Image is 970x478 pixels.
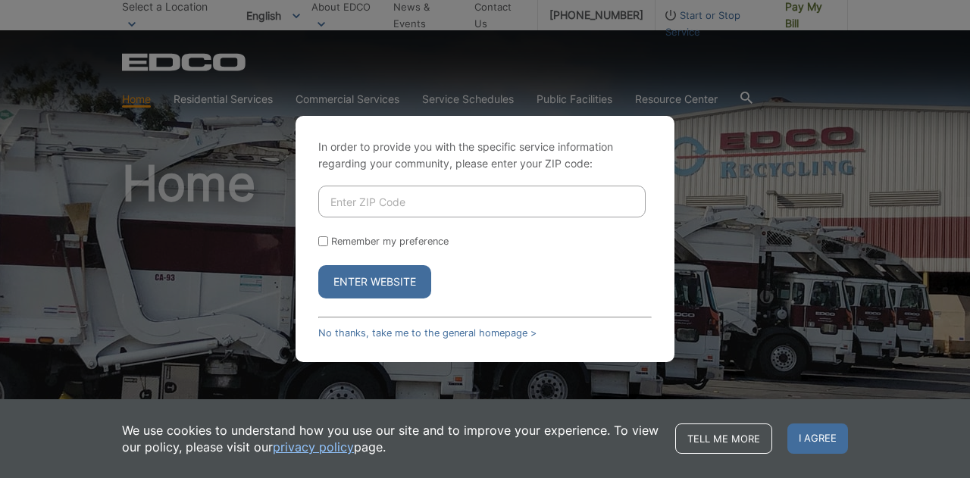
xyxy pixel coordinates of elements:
a: privacy policy [273,439,354,455]
input: Enter ZIP Code [318,186,646,217]
button: Enter Website [318,265,431,298]
span: I agree [787,423,848,454]
p: We use cookies to understand how you use our site and to improve your experience. To view our pol... [122,422,660,455]
p: In order to provide you with the specific service information regarding your community, please en... [318,139,652,172]
a: No thanks, take me to the general homepage > [318,327,537,339]
a: Tell me more [675,423,772,454]
label: Remember my preference [331,236,449,247]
